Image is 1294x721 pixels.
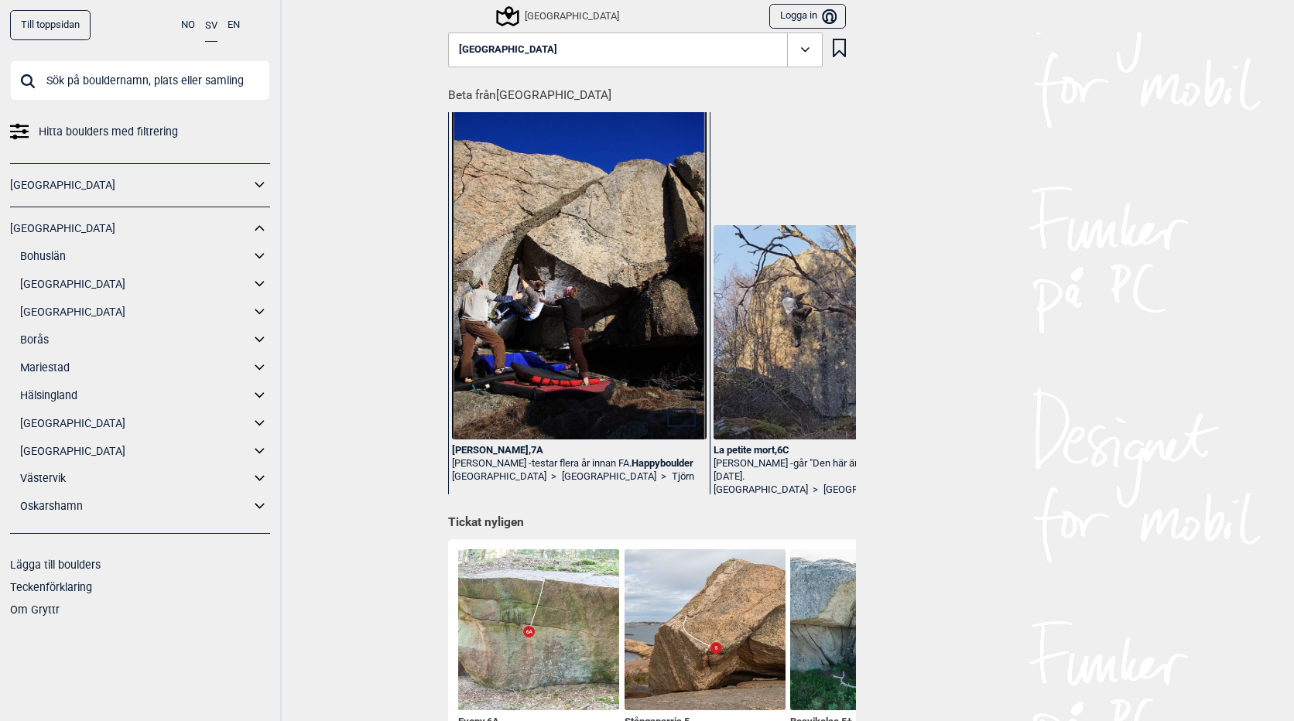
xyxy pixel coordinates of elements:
[10,559,101,571] a: Lägga till boulders
[448,77,856,104] h1: Beta från [GEOGRAPHIC_DATA]
[823,484,918,497] a: [GEOGRAPHIC_DATA]
[813,484,818,497] span: >
[20,495,250,518] a: Oskarshamn
[714,457,951,482] span: går "Den här är väl gjord?" varianten i [DATE].
[714,444,968,457] div: La petite mort , 6C
[10,603,60,616] a: Om Gryttr
[714,225,968,439] img: Fredrik pa Den har ar val gjord
[661,470,666,484] span: >
[10,174,250,196] a: [GEOGRAPHIC_DATA]
[10,121,270,143] a: Hitta boulders med filtrering
[459,44,557,56] span: [GEOGRAPHIC_DATA]
[448,32,823,68] button: [GEOGRAPHIC_DATA]
[498,7,619,26] div: [GEOGRAPHIC_DATA]
[228,10,240,40] button: EN
[20,357,250,379] a: Mariestad
[20,440,250,463] a: [GEOGRAPHIC_DATA]
[625,549,786,710] img: Stangsparris 210914
[452,444,707,457] div: [PERSON_NAME] , 7A
[39,121,178,143] span: Hitta boulders med filtrering
[10,581,92,593] a: Teckenförklaring
[714,457,968,484] div: [PERSON_NAME] -
[452,457,707,470] div: [PERSON_NAME] -
[551,470,556,484] span: >
[20,245,250,268] a: Bohuslän
[181,10,195,40] button: NO
[20,384,250,407] a: Hälsingland
[790,549,951,710] img: Besvikelse 210113
[562,470,656,484] a: [GEOGRAPHIC_DATA]
[448,514,846,531] h1: Tickat nyligen
[10,10,91,40] a: Till toppsidan
[10,60,270,101] input: Sök på bouldernamn, plats eller samling
[769,4,846,29] button: Logga in
[10,217,250,240] a: [GEOGRAPHIC_DATA]
[672,470,694,484] a: Tjörn
[20,273,250,296] a: [GEOGRAPHIC_DATA]
[714,484,808,497] a: [GEOGRAPHIC_DATA]
[20,412,250,435] a: [GEOGRAPHIC_DATA]
[20,301,250,323] a: [GEOGRAPHIC_DATA]
[452,87,707,467] img: Lars pa Stella
[20,467,250,490] a: Västervik
[458,549,619,710] img: Evony
[532,457,693,469] p: testar flera år innan FA.
[205,10,217,42] button: SV
[20,329,250,351] a: Borås
[452,470,546,484] a: [GEOGRAPHIC_DATA]
[632,457,693,469] a: Happyboulder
